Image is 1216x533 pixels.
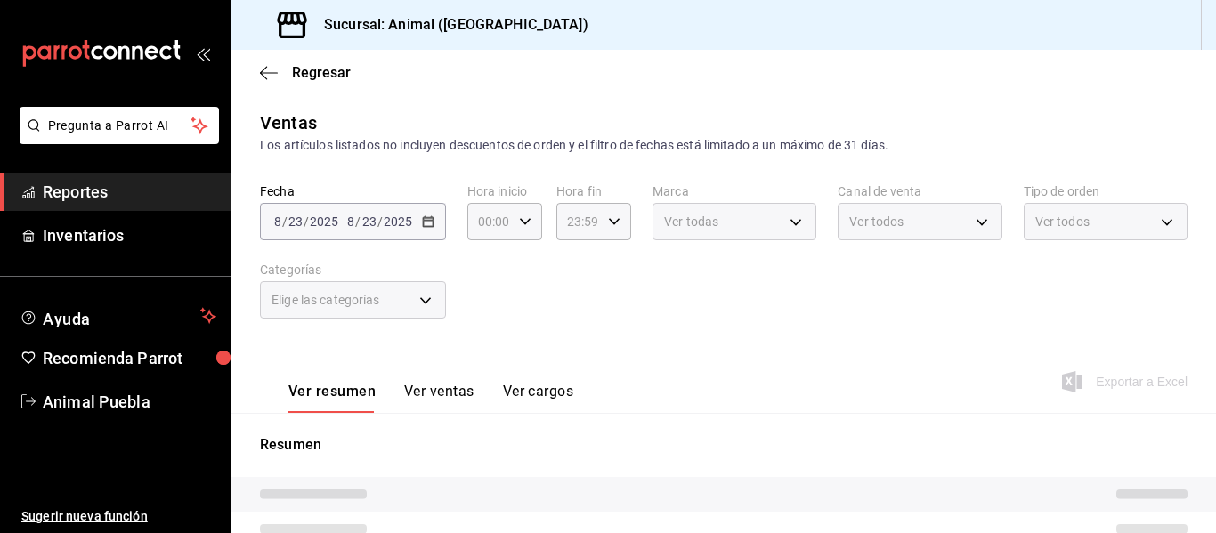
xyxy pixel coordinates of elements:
h3: Sucursal: Animal ([GEOGRAPHIC_DATA]) [310,14,588,36]
label: Categorías [260,263,446,276]
label: Hora inicio [467,185,542,198]
span: Regresar [292,64,351,81]
span: Ver todos [1035,213,1090,230]
span: Sugerir nueva función [21,507,216,526]
input: -- [346,214,355,229]
label: Canal de venta [838,185,1001,198]
span: Pregunta a Parrot AI [48,117,191,135]
input: -- [361,214,377,229]
span: / [282,214,288,229]
input: -- [288,214,304,229]
label: Marca [653,185,816,198]
button: Ver cargos [503,383,574,413]
a: Pregunta a Parrot AI [12,129,219,148]
input: ---- [383,214,413,229]
button: Ver resumen [288,383,376,413]
div: navigation tabs [288,383,573,413]
label: Fecha [260,185,446,198]
span: / [304,214,309,229]
span: Inventarios [43,223,216,247]
button: Ver ventas [404,383,474,413]
button: open_drawer_menu [196,46,210,61]
button: Regresar [260,64,351,81]
span: Ayuda [43,305,193,327]
p: Resumen [260,434,1188,456]
input: -- [273,214,282,229]
label: Tipo de orden [1024,185,1188,198]
span: Elige las categorías [272,291,380,309]
span: Recomienda Parrot [43,346,216,370]
label: Hora fin [556,185,631,198]
div: Ventas [260,109,317,136]
span: - [341,214,345,229]
span: / [355,214,361,229]
span: / [377,214,383,229]
button: Pregunta a Parrot AI [20,107,219,144]
div: Los artículos listados no incluyen descuentos de orden y el filtro de fechas está limitado a un m... [260,136,1188,155]
span: Reportes [43,180,216,204]
input: ---- [309,214,339,229]
span: Ver todas [664,213,718,230]
span: Animal Puebla [43,390,216,414]
span: Ver todos [849,213,904,230]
